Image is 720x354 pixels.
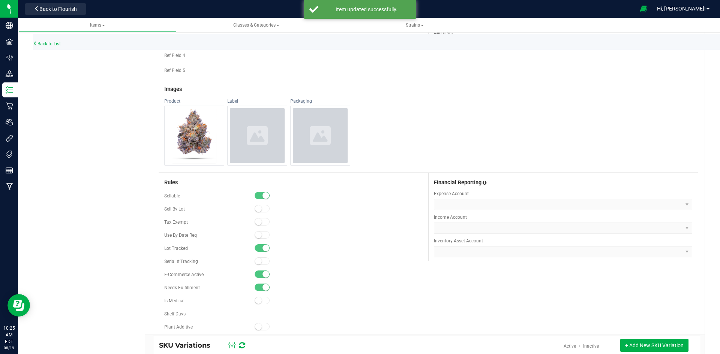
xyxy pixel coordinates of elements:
[233,22,279,28] span: Classes & Categories
[434,190,692,197] span: Expense Account
[6,134,13,142] inline-svg: Integrations
[434,179,481,186] span: Financial Reporting
[434,237,692,244] span: Inventory Asset Account
[164,193,180,199] span: Sellable
[164,285,200,290] span: Needs Fulfillment
[172,108,216,163] img: undefined
[164,87,692,93] h3: Images
[406,22,424,28] span: Strains
[164,324,193,330] span: Plant Additive
[322,6,411,13] div: Item updated successfully.
[164,206,185,212] span: Sell By Lot
[6,118,13,126] inline-svg: Users
[6,183,13,190] inline-svg: Manufacturing
[7,294,30,317] iframe: Resource center
[164,220,188,225] span: Tax Exempt
[290,98,350,104] div: Packaging
[33,41,61,46] a: Back to List
[159,341,218,350] span: SKU Variations
[483,180,486,185] span: Assign this inventory item to the correct financial accounts(s)
[6,102,13,110] inline-svg: Retail
[227,98,287,104] div: Label
[3,325,15,345] p: 10:25 AM EDT
[434,30,453,36] span: Allergens
[25,3,86,15] button: Back to Flourish
[164,298,184,303] span: Is Medical
[6,38,13,45] inline-svg: Facilities
[564,344,576,349] a: Active
[164,233,197,238] span: Use By Date Req
[164,272,204,277] span: E-Commerce Active
[39,6,77,12] span: Back to Flourish
[6,70,13,78] inline-svg: Distribution
[164,68,185,73] span: Ref Field 5
[164,259,198,264] span: Serial # Tracking
[6,151,13,158] inline-svg: Tags
[635,1,652,16] span: Open Ecommerce Menu
[583,344,599,349] a: Inactive
[164,179,178,186] span: Rules
[6,22,13,29] inline-svg: Company
[90,22,105,28] span: Items
[164,98,224,104] div: Product
[164,246,188,251] span: Lot Tracked
[164,53,185,58] span: Ref Field 4
[6,86,13,94] inline-svg: Inventory
[620,339,688,352] button: + Add New SKU Variation
[625,342,684,348] span: + Add New SKU Variation
[434,214,692,221] span: Income Account
[657,6,706,12] span: Hi, [PERSON_NAME]!
[3,345,15,351] p: 08/19
[6,54,13,61] inline-svg: Configuration
[6,167,13,174] inline-svg: Reports
[164,311,186,317] span: Shelf Days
